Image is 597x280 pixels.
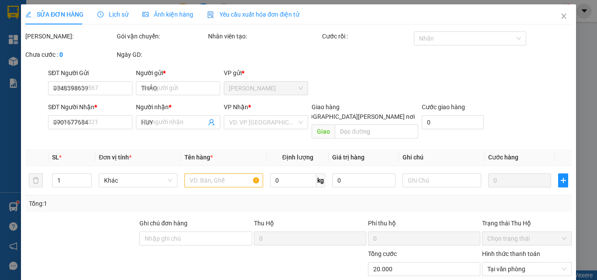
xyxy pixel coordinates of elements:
[136,68,220,78] div: Người gửi
[312,104,340,111] span: Giao hàng
[399,149,485,166] th: Ghi chú
[184,173,263,187] input: VD: Bàn, Ghế
[421,104,465,111] label: Cước giao hàng
[208,31,320,41] div: Nhân viên tạo:
[322,31,412,41] div: Cước rồi :
[482,218,572,228] div: Trạng thái Thu Hộ
[332,154,364,161] span: Giá trị hàng
[117,31,206,41] div: Gói vận chuyển:
[421,115,484,129] input: Cước giao hàng
[482,250,540,257] label: Hình thức thanh toán
[99,154,132,161] span: Đơn vị tính
[25,11,83,18] span: SỬA ĐƠN HÀNG
[52,154,59,161] span: SL
[558,173,568,187] button: plus
[25,11,31,17] span: edit
[403,173,481,187] input: Ghi Chú
[117,50,206,59] div: Ngày GD:
[552,4,576,29] button: Close
[29,199,231,208] div: Tổng: 1
[184,154,213,161] span: Tên hàng
[224,104,248,111] span: VP Nhận
[139,220,187,227] label: Ghi chú đơn hàng
[48,68,132,78] div: SĐT Người Gửi
[207,11,299,18] span: Yêu cầu xuất hóa đơn điện tử
[48,102,132,112] div: SĐT Người Nhận
[560,13,567,20] span: close
[487,263,566,276] span: Tại văn phòng
[97,11,128,18] span: Lịch sử
[104,174,172,187] span: Khác
[224,68,308,78] div: VP gửi
[282,154,313,161] span: Định lượng
[229,82,303,95] span: Cao Tốc
[368,218,480,232] div: Phí thu hộ
[208,119,215,126] span: user-add
[136,102,220,112] div: Người nhận
[139,232,252,245] input: Ghi chú đơn hàng
[487,232,566,245] span: Chọn trạng thái
[29,173,43,187] button: delete
[368,250,397,257] span: Tổng cước
[142,11,193,18] span: Ảnh kiện hàng
[25,50,115,59] div: Chưa cước :
[488,173,551,187] input: 0
[488,154,518,161] span: Cước hàng
[142,11,149,17] span: picture
[335,124,418,138] input: Dọc đường
[253,220,274,227] span: Thu Hộ
[59,51,63,58] b: 0
[295,112,418,121] span: [GEOGRAPHIC_DATA][PERSON_NAME] nơi
[316,173,325,187] span: kg
[207,11,214,18] img: icon
[25,31,115,41] div: [PERSON_NAME]:
[559,177,568,184] span: plus
[97,11,104,17] span: clock-circle
[312,124,335,138] span: Giao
